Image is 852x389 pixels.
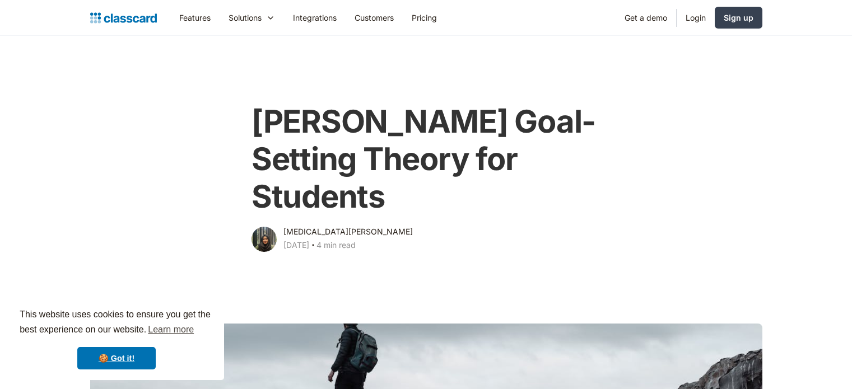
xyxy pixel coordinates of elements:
[284,5,346,30] a: Integrations
[220,5,284,30] div: Solutions
[309,238,316,254] div: ‧
[252,103,600,216] h1: [PERSON_NAME] Goal-Setting Theory for Students
[77,347,156,369] a: dismiss cookie message
[403,5,446,30] a: Pricing
[170,5,220,30] a: Features
[229,12,262,24] div: Solutions
[9,297,224,380] div: cookieconsent
[283,225,413,238] div: [MEDICAL_DATA][PERSON_NAME]
[616,5,676,30] a: Get a demo
[20,308,213,338] span: This website uses cookies to ensure you get the best experience on our website.
[715,7,762,29] a: Sign up
[677,5,715,30] a: Login
[316,238,356,252] div: 4 min read
[283,238,309,252] div: [DATE]
[346,5,403,30] a: Customers
[146,321,195,338] a: learn more about cookies
[724,12,753,24] div: Sign up
[90,10,157,26] a: home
